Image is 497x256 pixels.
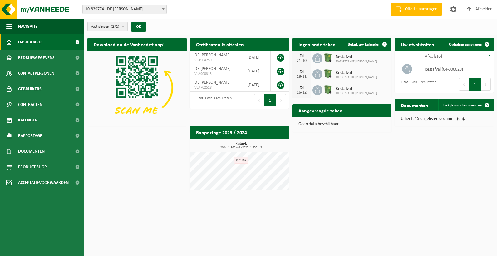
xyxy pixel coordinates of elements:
[395,99,435,111] h2: Documenten
[322,68,333,79] img: WB-0370-HPE-GN-01
[18,81,42,97] span: Gebruikers
[243,138,288,151] a: Bekijk rapportage
[292,104,349,116] h2: Aangevraagde taken
[194,53,231,57] span: DE [PERSON_NAME]
[194,71,238,76] span: VLA900315
[295,70,308,75] div: DI
[18,50,55,66] span: Bedrijfsgegevens
[443,103,482,107] span: Bekijk uw documenten
[18,128,42,144] span: Rapportage
[264,94,276,106] button: 1
[292,38,342,50] h2: Ingeplande taken
[336,76,377,79] span: 10-839773 - DE [PERSON_NAME]
[194,80,231,85] span: DE [PERSON_NAME]
[82,5,167,14] span: 10-839774 - DE BEIR RUDY - MERELBEKE
[403,6,439,12] span: Offerte aanvragen
[401,117,488,121] p: U heeft 15 ongelezen document(en).
[322,84,333,95] img: WB-0370-HPE-GN-01
[295,86,308,91] div: DI
[444,38,493,51] a: Ophaling aanvragen
[18,34,42,50] span: Dashboard
[295,59,308,63] div: 21-10
[190,126,253,138] h2: Rapportage 2025 / 2024
[469,78,481,91] button: 1
[420,62,494,76] td: restafval (04-000029)
[87,38,171,50] h2: Download nu de Vanheede+ app!
[336,60,377,63] span: 10-839773 - DE [PERSON_NAME]
[18,19,37,34] span: Navigatie
[131,22,146,32] button: OK
[87,22,128,31] button: Vestigingen(2/2)
[254,94,264,106] button: Previous
[194,66,231,71] span: DE [PERSON_NAME]
[18,97,42,112] span: Contracten
[391,3,442,16] a: Offerte aanvragen
[243,64,271,78] td: [DATE]
[336,55,377,60] span: Restafval
[91,22,119,32] span: Vestigingen
[194,58,238,63] span: VLA904259
[336,91,377,95] span: 10-839773 - DE [PERSON_NAME]
[481,78,491,91] button: Next
[87,51,187,125] img: Download de VHEPlus App
[190,38,250,50] h2: Certificaten & attesten
[348,42,380,47] span: Bekijk uw kalender
[276,94,286,106] button: Next
[336,86,377,91] span: Restafval
[193,93,232,107] div: 1 tot 3 van 3 resultaten
[234,157,248,164] div: 0,74 m3
[398,77,436,91] div: 1 tot 1 van 1 resultaten
[438,99,493,111] a: Bekijk uw documenten
[18,175,69,190] span: Acceptatievoorwaarden
[343,38,391,51] a: Bekijk uw kalender
[194,85,238,90] span: VLA702528
[243,78,271,92] td: [DATE]
[295,91,308,95] div: 16-12
[295,54,308,59] div: DI
[18,144,45,159] span: Documenten
[243,51,271,64] td: [DATE]
[425,54,442,59] span: Afvalstof
[193,146,289,149] span: 2024: 2,960 m3 - 2025: 1,850 m3
[193,142,289,149] h3: Kubiek
[449,42,482,47] span: Ophaling aanvragen
[18,159,47,175] span: Product Shop
[395,38,440,50] h2: Uw afvalstoffen
[111,25,119,29] count: (2/2)
[83,5,166,14] span: 10-839774 - DE BEIR RUDY - MERELBEKE
[322,52,333,63] img: WB-0370-HPE-GN-01
[459,78,469,91] button: Previous
[18,66,54,81] span: Contactpersonen
[295,75,308,79] div: 18-11
[18,112,37,128] span: Kalender
[336,71,377,76] span: Restafval
[298,122,385,126] p: Geen data beschikbaar.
